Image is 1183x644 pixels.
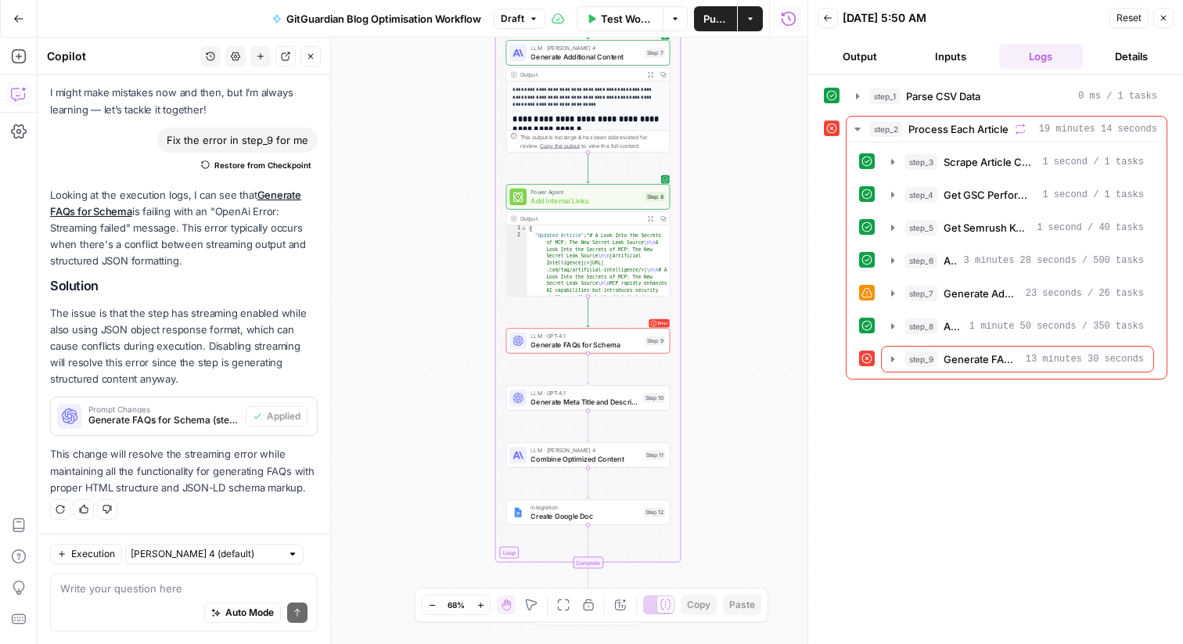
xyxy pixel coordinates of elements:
div: Step 8 [645,192,666,201]
button: Details [1089,44,1174,69]
span: Copy [687,598,710,612]
span: Test Workflow [601,11,653,27]
button: 19 minutes 14 seconds [847,117,1167,142]
h2: Solution [50,279,318,293]
span: Generate Additional Content [944,286,1019,301]
span: step_8 [905,318,937,334]
div: This output is too large & has been abbreviated for review. to view the full content. [520,133,665,150]
a: Generate FAQs for Schema [50,189,301,218]
div: Complete [506,557,671,569]
div: Step 9 [645,336,666,345]
g: Edge from step_2-iteration-end to end [586,568,589,599]
span: 1 second / 40 tasks [1037,221,1144,235]
p: I might make mistakes now and then, but I’m always learning — let’s tackle it together! [50,85,318,117]
span: 3 minutes 28 seconds / 500 tasks [964,254,1144,268]
button: Reset [1109,8,1149,28]
g: Edge from step_8 to step_9 [586,297,589,327]
p: This change will resolve the streaming error while maintaining all the functionality for generati... [50,446,318,495]
div: Step 7 [645,48,666,57]
button: 1 minute 50 seconds / 350 tasks [882,314,1153,339]
span: 0 ms / 1 tasks [1078,89,1157,103]
button: Applied [246,406,307,426]
span: step_1 [870,88,900,104]
span: Restore from Checkpoint [214,159,311,171]
div: 19 minutes 14 seconds [847,142,1167,379]
button: Draft [494,9,545,29]
span: Add Internal Links [530,195,641,206]
button: 1 second / 40 tasks [882,215,1153,240]
span: LLM · [PERSON_NAME] 4 [530,446,639,455]
span: step_9 [905,351,937,367]
span: step_3 [905,154,937,170]
p: Looking at the execution logs, I can see that is failing with an "OpenAi Error: Streaming failed"... [50,187,318,270]
span: 19 minutes 14 seconds [1039,122,1157,136]
span: LLM · [PERSON_NAME] 4 [530,44,641,52]
g: Edge from step_7 to step_8 [586,153,589,183]
span: Power Agent [530,188,641,196]
button: 3 minutes 28 seconds / 500 tasks [882,248,1153,273]
span: Add Internal Links [944,318,963,334]
div: LLM · GPT-4.1Generate Meta Title and DescriptionStep 10 [506,385,671,410]
button: Publish [694,6,737,31]
span: Create Google Doc [530,511,638,522]
div: Complete [573,557,603,569]
p: The issue is that the step has streaming enabled while also using JSON object response format, wh... [50,305,318,388]
div: Fix the error in step_9 for me [157,128,318,153]
span: Prompt Changes [88,405,239,413]
button: Copy [681,595,717,615]
span: Get Semrush Keywords [944,220,1030,236]
span: Generate Additional Content [530,51,641,62]
div: Power AgentAdd Internal LinksStep 8Output{ "Updated Article":"# A Look Into the Secrets of MCP: T... [506,184,671,296]
span: Publish [703,11,728,27]
div: IntegrationCreate Google DocStep 12 [506,499,671,524]
button: 1 second / 1 tasks [882,149,1153,174]
span: Get GSC Performance Data [944,187,1036,203]
span: Scrape Article Content [944,154,1036,170]
div: EndOutput [506,600,671,625]
span: Generate FAQs for Schema [944,351,1019,367]
div: LLM · [PERSON_NAME] 4Combine Optimized ContentStep 11 [506,442,671,467]
g: Edge from step_10 to step_11 [586,411,589,441]
span: Integration [530,503,638,512]
div: ErrorLLM · GPT-4.1Generate FAQs for SchemaStep 9 [506,328,671,353]
span: Auto Mode [225,606,274,620]
button: Inputs [908,44,993,69]
span: Parse CSV Data [906,88,980,104]
span: Toggle code folding, rows 1 through 3 [521,225,527,232]
button: GitGuardian Blog Optimisation Workflow [263,6,491,31]
input: Claude Sonnet 4 (default) [131,546,281,562]
div: Copilot [47,49,196,64]
button: 0 ms / 1 tasks [847,84,1167,109]
span: Generate Meta Title and Description [530,397,638,408]
span: step_7 [905,286,937,301]
span: Copy the output [540,142,580,149]
span: Analyze SERP Competition [944,253,958,268]
button: 1 second / 1 tasks [882,182,1153,207]
div: 1 [506,225,527,232]
span: Combine Optimized Content [530,454,639,465]
button: Execution [50,544,122,564]
button: 13 minutes 30 seconds [882,347,1153,372]
span: Draft [501,12,524,26]
button: Output [818,44,902,69]
span: Paste [729,598,755,612]
button: Restore from Checkpoint [195,156,318,174]
span: 13 minutes 30 seconds [1026,352,1144,366]
img: Instagram%20post%20-%201%201.png [512,507,523,518]
span: 23 seconds / 26 tasks [1026,286,1144,300]
span: step_6 [905,253,937,268]
g: Edge from step_11 to step_12 [586,468,589,498]
span: GitGuardian Blog Optimisation Workflow [286,11,481,27]
button: Test Workflow [577,6,663,31]
span: step_5 [905,220,937,236]
span: Process Each Article [908,121,1009,137]
span: Generate FAQs for Schema [530,339,641,350]
g: Edge from step_9 to step_10 [586,354,589,384]
div: Output [520,214,641,223]
span: 1 second / 1 tasks [1042,188,1144,202]
span: LLM · GPT-4.1 [530,389,638,398]
button: 23 seconds / 26 tasks [882,281,1153,306]
span: 1 minute 50 seconds / 350 tasks [969,319,1144,333]
div: Step 10 [643,393,665,402]
div: Output [520,70,641,79]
